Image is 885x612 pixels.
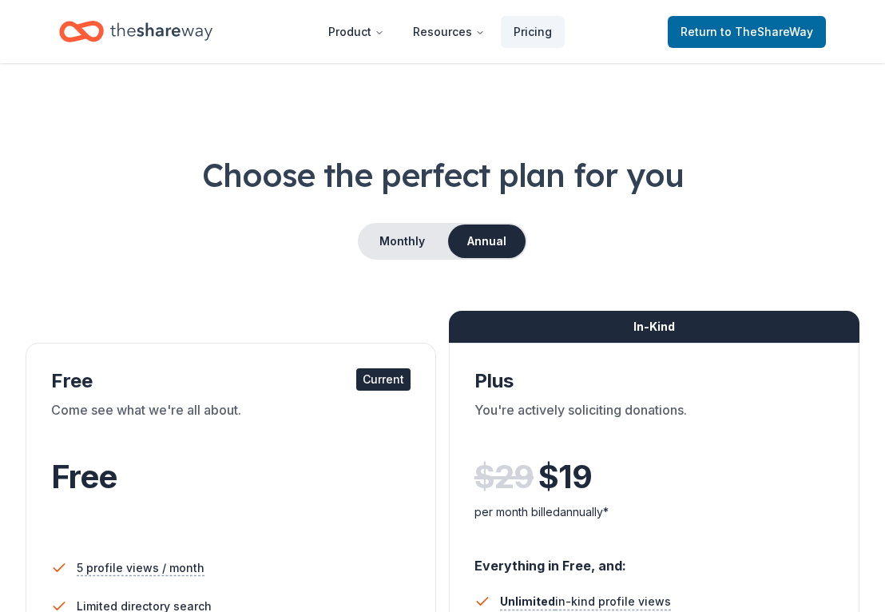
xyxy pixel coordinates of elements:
h1: Choose the perfect plan for you [26,153,859,197]
span: to TheShareWay [720,25,813,38]
span: in-kind profile views [500,594,671,608]
button: Product [316,16,397,48]
div: Plus [474,368,834,394]
div: Free [51,368,411,394]
button: Annual [448,225,526,258]
a: Home [59,13,212,50]
div: Everything in Free, and: [474,542,834,576]
span: Free [51,457,117,496]
div: Come see what we're all about. [51,400,411,445]
span: $ 19 [538,455,592,499]
nav: Main [316,13,565,50]
div: per month billed annually* [474,503,834,522]
div: Current [356,368,411,391]
span: Unlimited [500,594,555,608]
button: Resources [400,16,498,48]
div: In-Kind [449,311,859,343]
span: 5 profile views / month [77,558,204,578]
a: Returnto TheShareWay [668,16,826,48]
button: Monthly [359,225,445,258]
a: Pricing [501,16,565,48]
span: Return [681,22,813,42]
div: You're actively soliciting donations. [474,400,834,445]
